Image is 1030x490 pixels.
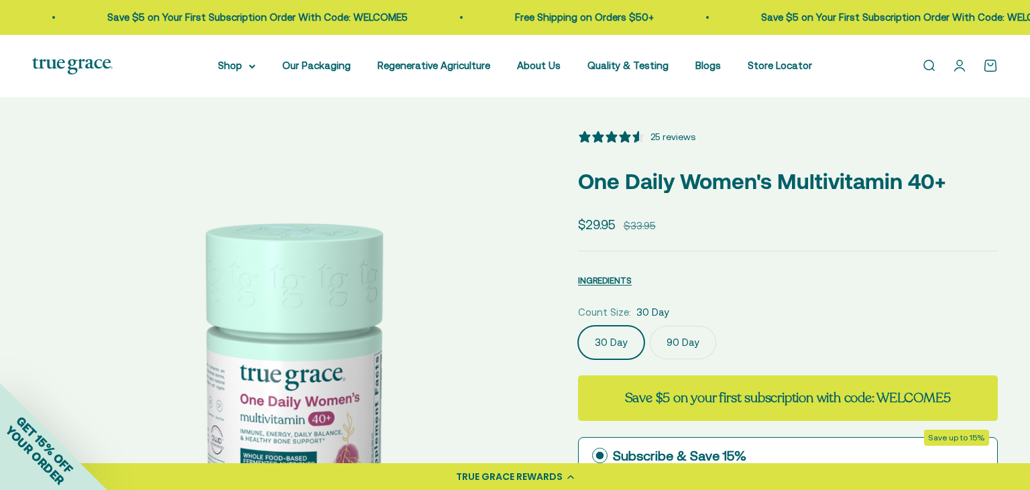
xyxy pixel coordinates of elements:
[578,129,695,144] button: 4.6 stars, 25 ratings
[13,414,76,476] span: GET 15% OFF
[3,423,67,487] span: YOUR ORDER
[625,389,951,407] strong: Save $5 on your first subscription with code: WELCOME5
[282,60,351,71] a: Our Packaging
[650,129,695,144] div: 25 reviews
[578,304,631,320] legend: Count Size:
[218,58,255,74] summary: Shop
[578,164,998,198] p: One Daily Women's Multivitamin 40+
[578,272,632,288] button: INGREDIENTS
[624,218,656,234] compare-at-price: $33.95
[456,470,563,484] div: TRUE GRACE REWARDS
[517,60,561,71] a: About Us
[500,11,639,23] a: Free Shipping on Orders $50+
[695,60,721,71] a: Blogs
[93,9,393,25] p: Save $5 on Your First Subscription Order With Code: WELCOME5
[748,60,812,71] a: Store Locator
[578,215,616,235] sale-price: $29.95
[378,60,490,71] a: Regenerative Agriculture
[578,275,632,286] span: INGREDIENTS
[636,304,669,320] span: 30 Day
[587,60,669,71] a: Quality & Testing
